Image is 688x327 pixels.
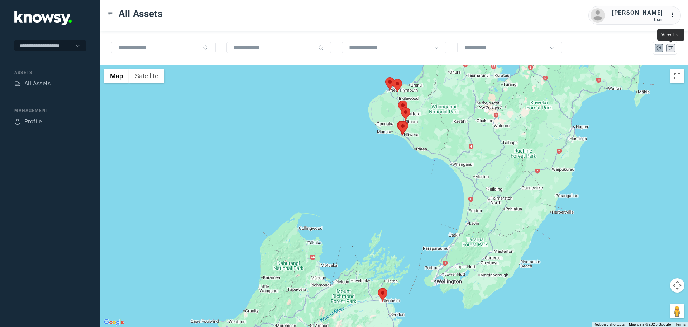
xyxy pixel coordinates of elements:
[14,80,21,87] div: Assets
[119,7,163,20] span: All Assets
[318,45,324,51] div: Search
[14,69,86,76] div: Assets
[591,8,605,23] img: avatar.png
[14,118,21,125] div: Profile
[24,79,51,88] div: All Assets
[670,11,679,20] div: :
[108,11,113,16] div: Toggle Menu
[612,9,663,17] div: [PERSON_NAME]
[670,12,678,18] tspan: ...
[14,107,86,114] div: Management
[594,322,625,327] button: Keyboard shortcuts
[629,322,671,326] span: Map data ©2025 Google
[670,69,684,83] button: Toggle fullscreen view
[102,318,126,327] a: Open this area in Google Maps (opens a new window)
[203,45,209,51] div: Search
[14,11,72,25] img: Application Logo
[661,32,680,37] span: View List
[668,45,674,51] div: List
[656,45,662,51] div: Map
[104,69,129,83] button: Show street map
[24,117,42,126] div: Profile
[129,69,164,83] button: Show satellite imagery
[670,11,679,19] div: :
[14,117,42,126] a: ProfileProfile
[675,322,686,326] a: Terms (opens in new tab)
[14,79,51,88] a: AssetsAll Assets
[612,17,663,22] div: User
[670,278,684,293] button: Map camera controls
[670,304,684,318] button: Drag Pegman onto the map to open Street View
[102,318,126,327] img: Google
